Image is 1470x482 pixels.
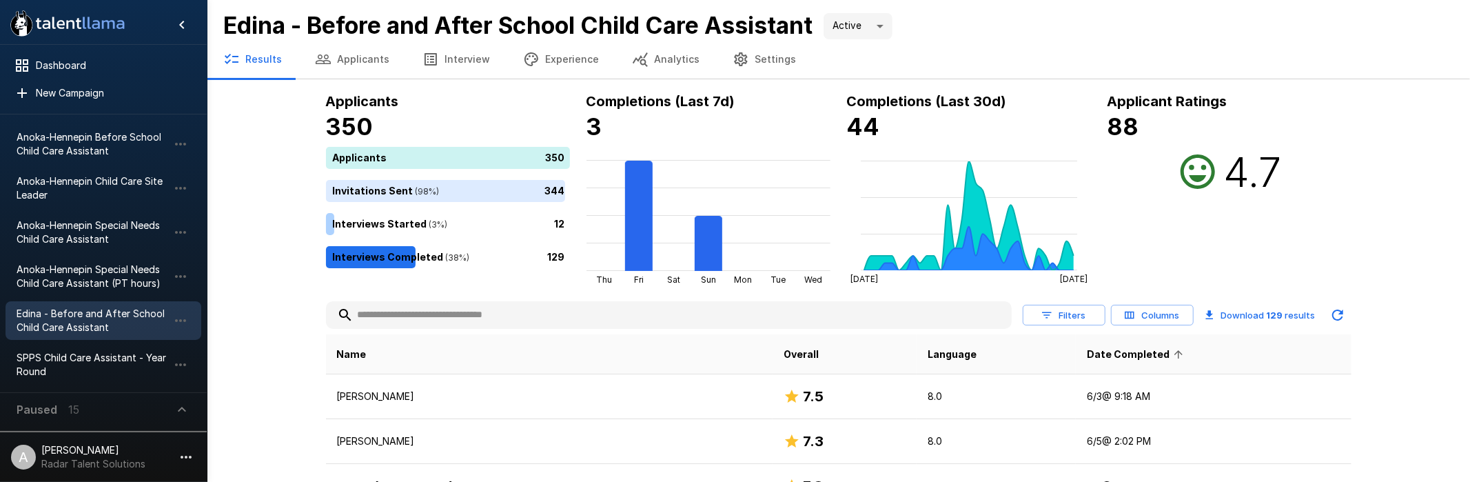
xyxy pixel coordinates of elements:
[207,40,298,79] button: Results
[666,274,680,285] tspan: Sat
[1107,93,1227,110] b: Applicant Ratings
[928,346,977,363] span: Language
[1076,374,1351,419] td: 6/3 @ 9:18 AM
[586,93,735,110] b: Completions (Last 7d)
[337,390,762,403] p: [PERSON_NAME]
[595,274,611,285] tspan: Thu
[298,40,406,79] button: Applicants
[784,346,819,363] span: Overall
[326,93,399,110] b: Applicants
[546,150,565,165] p: 350
[716,40,813,79] button: Settings
[1087,346,1187,363] span: Date Completed
[586,112,602,141] b: 3
[928,390,1065,403] p: 8.0
[824,13,892,39] div: Active
[847,93,1007,110] b: Completions (Last 30d)
[1111,305,1194,326] button: Columns
[555,217,565,231] p: 12
[545,183,565,198] p: 344
[928,434,1065,448] p: 8.0
[1199,301,1321,329] button: Download 129 results
[734,274,752,285] tspan: Mon
[1324,301,1351,329] button: Updated Today - 2:11 PM
[1059,274,1087,284] tspan: [DATE]
[701,274,716,285] tspan: Sun
[337,346,367,363] span: Name
[223,11,813,39] b: Edina - Before and After School Child Care Assistant
[803,385,824,408] h6: 7.5
[847,112,880,141] b: 44
[803,430,824,452] h6: 7.3
[804,274,821,285] tspan: Wed
[337,434,762,448] p: [PERSON_NAME]
[326,112,374,141] b: 350
[633,274,643,285] tspan: Fri
[850,274,878,284] tspan: [DATE]
[507,40,615,79] button: Experience
[615,40,716,79] button: Analytics
[1023,305,1105,326] button: Filters
[1267,310,1283,321] b: 129
[1224,147,1282,197] h2: 4.7
[548,250,565,264] p: 129
[406,40,507,79] button: Interview
[1076,419,1351,464] td: 6/5 @ 2:02 PM
[770,274,786,285] tspan: Tue
[1107,112,1139,141] b: 88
